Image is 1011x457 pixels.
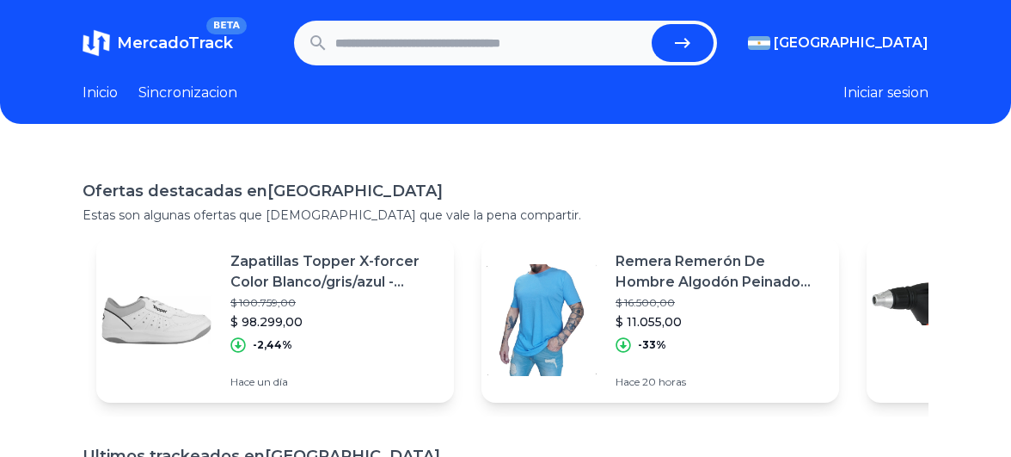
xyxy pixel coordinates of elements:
h1: Ofertas destacadas en [GEOGRAPHIC_DATA] [83,179,928,203]
img: MercadoTrack [83,29,110,57]
img: Featured image [867,260,987,380]
a: Inicio [83,83,118,103]
button: [GEOGRAPHIC_DATA] [748,33,928,53]
a: Featured imageRemera Remerón De Hombre Algodón Peinado Premium Manga Corta$ 16.500,00$ 11.055,00-... [481,238,839,403]
img: Featured image [481,260,602,380]
a: Sincronizacion [138,83,237,103]
p: -33% [638,338,666,352]
p: $ 98.299,00 [230,313,440,330]
img: Argentina [748,36,770,50]
p: $ 100.759,00 [230,296,440,310]
p: Remera Remerón De Hombre Algodón Peinado Premium Manga Corta [616,251,825,293]
span: MercadoTrack [117,34,233,52]
p: Estas son algunas ofertas que [DEMOGRAPHIC_DATA] que vale la pena compartir. [83,207,928,224]
a: Featured imageZapatillas Topper X-forcer Color Blanco/gris/azul - Adulto 39 Ar$ 100.759,00$ 98.29... [96,238,454,403]
span: [GEOGRAPHIC_DATA] [774,33,928,53]
p: Hace un día [230,375,440,389]
p: Zapatillas Topper X-forcer Color Blanco/gris/azul - Adulto 39 Ar [230,251,440,293]
p: $ 11.055,00 [616,313,825,330]
a: MercadoTrackBETA [83,29,233,57]
p: $ 16.500,00 [616,296,825,310]
p: Hace 20 horas [616,375,825,389]
img: Featured image [96,260,217,380]
span: BETA [206,17,247,34]
p: -2,44% [253,338,292,352]
button: Iniciar sesion [843,83,928,103]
